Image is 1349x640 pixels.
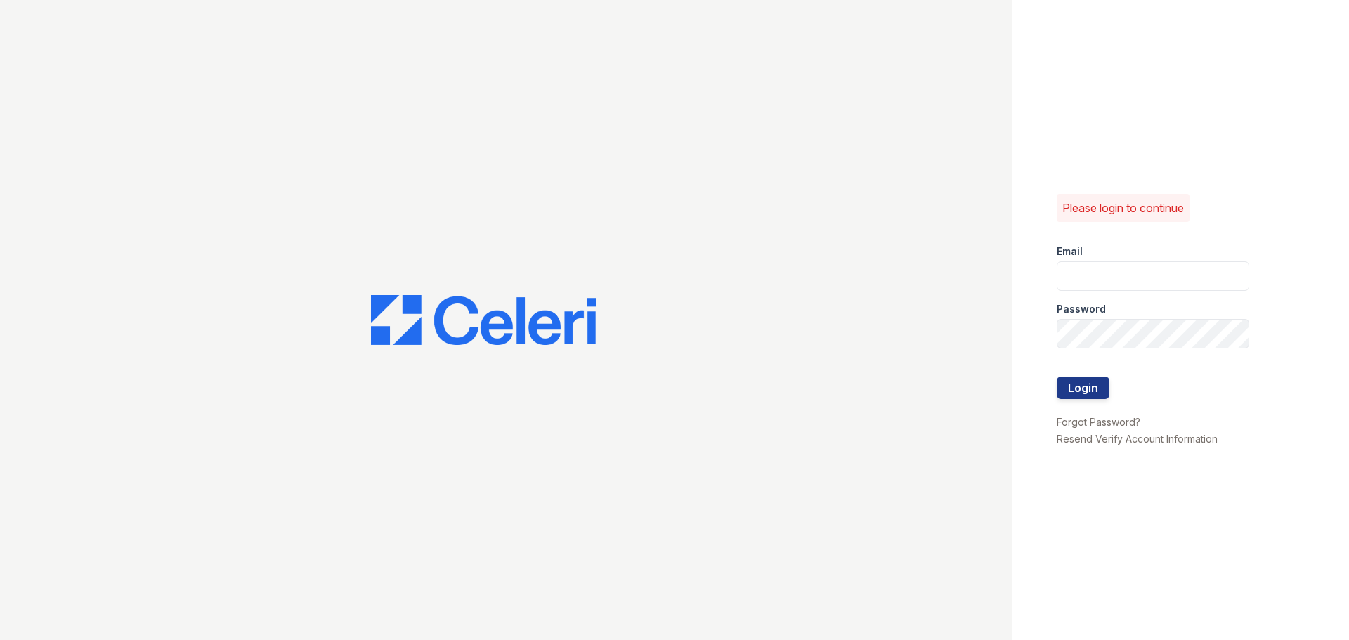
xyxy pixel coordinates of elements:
button: Login [1057,377,1109,399]
p: Please login to continue [1062,200,1184,216]
a: Forgot Password? [1057,416,1140,428]
label: Email [1057,244,1083,259]
a: Resend Verify Account Information [1057,433,1218,445]
label: Password [1057,302,1106,316]
img: CE_Logo_Blue-a8612792a0a2168367f1c8372b55b34899dd931a85d93a1a3d3e32e68fde9ad4.png [371,295,596,346]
